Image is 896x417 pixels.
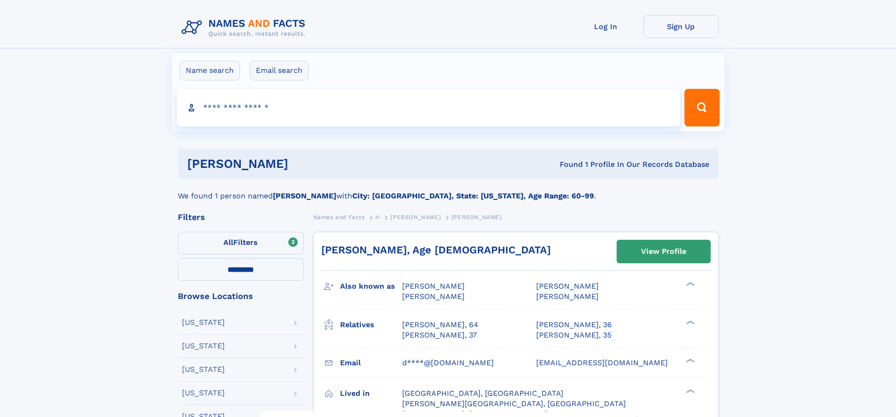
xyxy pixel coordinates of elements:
h3: Email [340,355,402,371]
span: [PERSON_NAME] [452,214,502,220]
span: [PERSON_NAME] [536,292,599,301]
div: Found 1 Profile In Our Records Database [424,159,709,170]
a: [PERSON_NAME], Age [DEMOGRAPHIC_DATA] [321,244,551,256]
div: ❯ [684,357,695,363]
a: [PERSON_NAME] [390,211,441,223]
div: [US_STATE] [182,389,225,397]
b: City: [GEOGRAPHIC_DATA], State: [US_STATE], Age Range: 60-99 [352,191,594,200]
div: ❯ [684,281,695,287]
a: Sign Up [643,15,719,38]
h1: [PERSON_NAME] [187,158,424,170]
span: [PERSON_NAME][GEOGRAPHIC_DATA], [GEOGRAPHIC_DATA] [402,399,626,408]
a: H [375,211,380,223]
a: [PERSON_NAME], 64 [402,320,478,330]
span: [PERSON_NAME] [402,282,465,291]
div: [US_STATE] [182,342,225,350]
a: View Profile [617,240,710,263]
div: Filters [178,213,304,221]
label: Filters [178,232,304,254]
input: search input [177,89,681,126]
div: View Profile [641,241,686,262]
span: [GEOGRAPHIC_DATA], [GEOGRAPHIC_DATA] [402,389,563,398]
div: ❯ [684,388,695,394]
h3: Also known as [340,278,402,294]
b: [PERSON_NAME] [273,191,336,200]
img: Logo Names and Facts [178,15,313,40]
div: [US_STATE] [182,366,225,373]
a: Log In [568,15,643,38]
h3: Lived in [340,386,402,401]
span: [EMAIL_ADDRESS][DOMAIN_NAME] [536,358,668,367]
span: All [223,238,233,247]
span: [PERSON_NAME] [536,282,599,291]
a: Names and Facts [313,211,365,223]
span: [PERSON_NAME] [390,214,441,220]
div: We found 1 person named with . [178,179,719,202]
div: [US_STATE] [182,319,225,326]
label: Name search [180,61,240,80]
label: Email search [250,61,309,80]
button: Search Button [684,89,719,126]
h3: Relatives [340,317,402,333]
div: ❯ [684,319,695,325]
a: [PERSON_NAME], 35 [536,330,611,340]
div: Browse Locations [178,292,304,300]
a: [PERSON_NAME], 36 [536,320,612,330]
span: [PERSON_NAME] [402,292,465,301]
span: H [375,214,380,220]
a: [PERSON_NAME], 37 [402,330,477,340]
